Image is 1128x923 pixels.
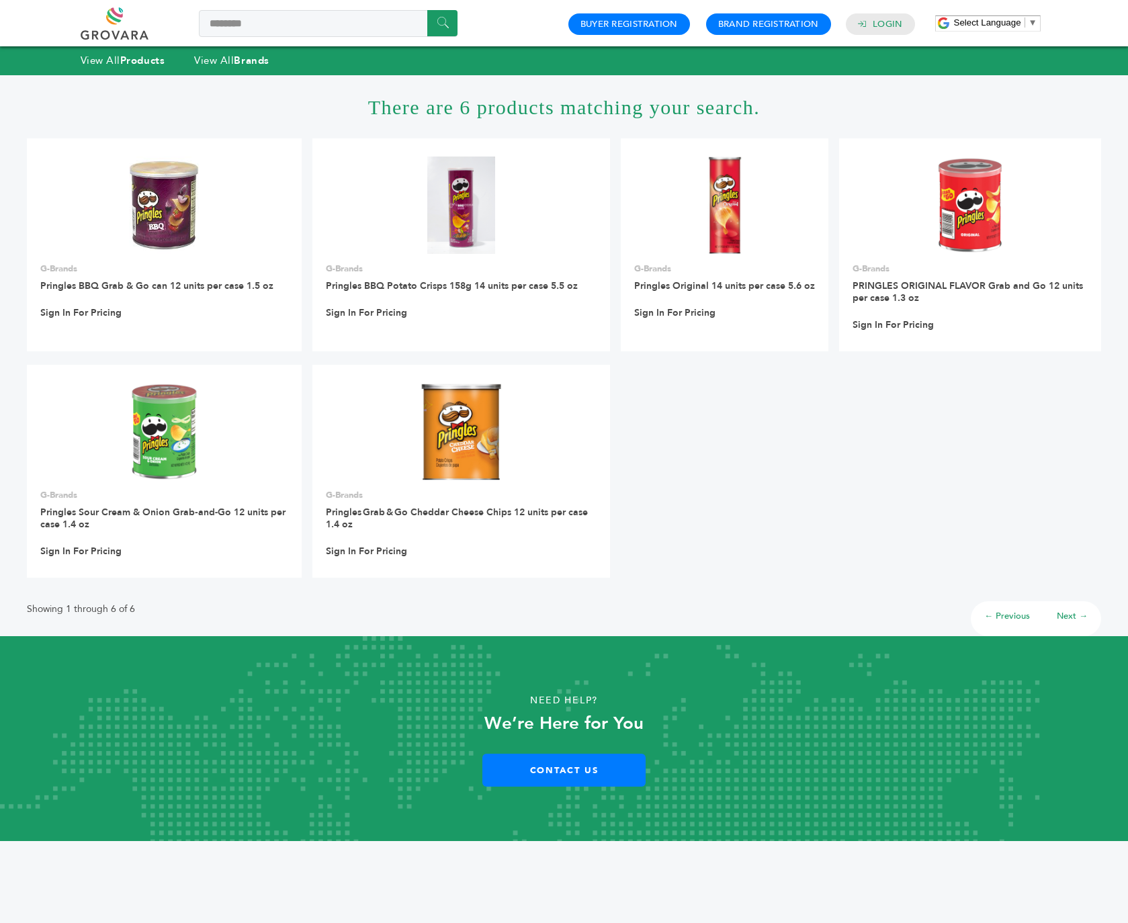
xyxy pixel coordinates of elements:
p: Showing 1 through 6 of 6 [27,601,135,617]
a: Pringles Grab & Go Cheddar Cheese Chips 12 units per case 1.4 oz [326,506,588,531]
img: Pringles BBQ Potato Crisps 158g 14 units per case 5.5 oz [427,157,495,253]
p: G-Brands [40,263,288,275]
img: Pringles Grab & Go Cheddar Cheese Chips 12 units per case 1.4 oz [413,383,510,480]
a: ← Previous [984,610,1030,622]
a: Sign In For Pricing [634,307,715,319]
a: Sign In For Pricing [326,545,407,558]
p: G-Brands [40,489,288,501]
a: Sign In For Pricing [853,319,934,331]
a: Pringles BBQ Grab & Go can 12 units per case 1.5 oz [40,279,273,292]
span: ​ [1025,17,1025,28]
a: Sign In For Pricing [40,307,122,319]
a: Pringles BBQ Potato Crisps 158g 14 units per case 5.5 oz [326,279,578,292]
a: Next → [1057,610,1088,622]
h1: There are 6 products matching your search. [27,75,1101,138]
a: PRINGLES ORIGINAL FLAVOR Grab and Go 12 units per case 1.3 oz [853,279,1083,304]
a: Pringles Sour Cream & Onion Grab‑and‑Go 12 units per case 1.4 oz [40,506,286,531]
a: Login [873,18,902,30]
a: Buyer Registration [580,18,678,30]
input: Search a product or brand... [199,10,458,37]
img: Pringles BBQ Grab & Go can 12 units per case 1.5 oz [116,157,213,254]
img: Pringles Original 14 units per case 5.6 oz [677,157,774,254]
p: G-Brands [326,263,597,275]
a: Pringles Original 14 units per case 5.6 oz [634,279,815,292]
img: Pringles Sour Cream & Onion Grab‑and‑Go 12 units per case 1.4 oz [116,383,213,480]
span: ▼ [1029,17,1037,28]
a: Sign In For Pricing [40,545,122,558]
p: Need Help? [56,691,1072,711]
p: G-Brands [634,263,815,275]
a: Sign In For Pricing [326,307,407,319]
p: G-Brands [326,489,597,501]
strong: Products [120,54,165,67]
a: View AllBrands [194,54,269,67]
img: PRINGLES ORIGINAL FLAVOR Grab and Go 12 units per case 1.3 oz [922,157,1019,254]
a: Brand Registration [718,18,819,30]
a: Contact Us [482,754,646,787]
strong: We’re Here for You [484,711,644,736]
a: View AllProducts [81,54,165,67]
a: Select Language​ [954,17,1037,28]
strong: Brands [234,54,269,67]
p: G-Brands [853,263,1088,275]
span: Select Language [954,17,1021,28]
